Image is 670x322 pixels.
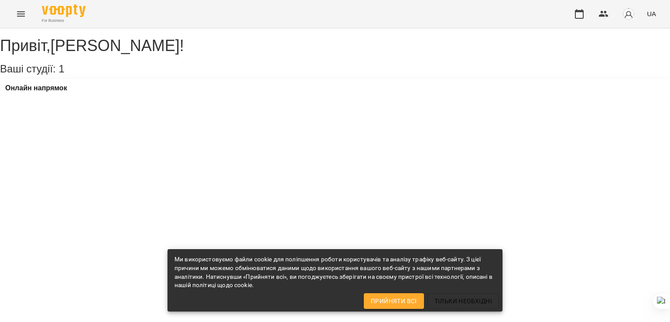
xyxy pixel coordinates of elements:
[622,8,635,20] img: avatar_s.png
[42,4,85,17] img: Voopty Logo
[5,84,67,92] a: Онлайн напрямок
[10,3,31,24] button: Menu
[643,6,660,22] button: UA
[58,63,64,75] span: 1
[647,9,656,18] span: UA
[42,18,85,24] span: For Business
